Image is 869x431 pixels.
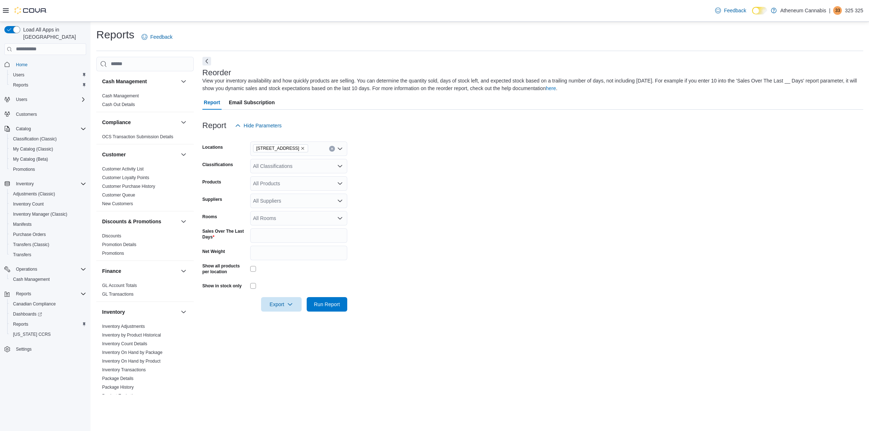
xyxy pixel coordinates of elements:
a: Inventory On Hand by Package [102,350,163,355]
a: OCS Transaction Submission Details [102,134,173,139]
span: Reports [10,320,86,329]
button: Inventory [13,179,37,188]
p: Atheneum Cannabis [780,6,826,15]
a: Inventory On Hand by Product [102,359,160,364]
a: Cash Management [10,275,53,284]
span: Customer Activity List [102,166,144,172]
a: Product Expirations [102,393,140,398]
a: Promotions [10,165,38,174]
input: Dark Mode [752,7,767,14]
label: Suppliers [202,197,222,202]
span: Inventory On Hand by Product [102,358,160,364]
a: Customer Queue [102,193,135,198]
span: Cash Management [13,276,50,282]
a: Customer Loyalty Points [102,175,149,180]
button: Operations [13,265,40,274]
a: Promotion Details [102,242,137,247]
span: Transfers [10,250,86,259]
a: Customers [13,110,40,119]
span: Package History [102,384,134,390]
button: Promotions [7,164,89,174]
span: Classification (Classic) [13,136,57,142]
span: Washington CCRS [10,330,86,339]
span: Dashboards [13,311,42,317]
button: Inventory [1,179,89,189]
button: Hide Parameters [232,118,285,133]
button: Finance [102,267,178,275]
button: Settings [1,344,89,354]
button: Remove 2431 West 41st Avenue from selection in this group [301,146,305,151]
button: Reports [13,290,34,298]
label: Net Weight [202,249,225,254]
button: Cash Management [102,78,178,85]
a: Inventory Transactions [102,367,146,372]
div: Finance [96,281,194,301]
button: Inventory Manager (Classic) [7,209,89,219]
span: Email Subscription [229,95,275,110]
a: Customer Purchase History [102,184,155,189]
span: GL Transactions [102,291,134,297]
a: Dashboards [7,309,89,319]
a: Feedback [139,30,175,44]
a: Promotions [102,251,124,256]
button: Run Report [307,297,347,312]
button: Purchase Orders [7,229,89,240]
span: Users [16,97,27,102]
span: 33 [835,6,840,15]
span: Catalog [13,124,86,133]
a: Transfers (Classic) [10,240,52,249]
button: Transfers (Classic) [7,240,89,250]
a: Package Details [102,376,134,381]
span: Purchase Orders [10,230,86,239]
label: Locations [202,144,223,150]
button: Users [1,94,89,105]
span: 2431 West 41st Avenue [253,144,308,152]
span: Inventory Manager (Classic) [10,210,86,219]
button: Open list of options [337,163,343,169]
button: Cash Management [7,274,89,284]
span: My Catalog (Classic) [13,146,53,152]
h3: Discounts & Promotions [102,218,161,225]
h3: Reorder [202,68,231,77]
span: Inventory On Hand by Package [102,350,163,355]
button: Users [7,70,89,80]
button: Open list of options [337,215,343,221]
a: Feedback [712,3,749,18]
button: [US_STATE] CCRS [7,329,89,339]
button: Export [261,297,302,312]
p: 325 325 [845,6,863,15]
a: Classification (Classic) [10,135,60,143]
span: Export [265,297,297,312]
span: Reports [13,82,28,88]
span: Reports [13,290,86,298]
span: Transfers [13,252,31,258]
button: Open list of options [337,181,343,186]
a: GL Transactions [102,292,134,297]
label: Classifications [202,162,233,168]
button: My Catalog (Beta) [7,154,89,164]
a: Manifests [10,220,34,229]
button: Catalog [13,124,34,133]
span: Run Report [314,301,340,308]
a: Inventory by Product Historical [102,333,161,338]
a: My Catalog (Classic) [10,145,56,153]
div: Cash Management [96,92,194,112]
span: Inventory by Product Historical [102,332,161,338]
span: Classification (Classic) [10,135,86,143]
h3: Finance [102,267,121,275]
button: Next [202,57,211,66]
h3: Customer [102,151,126,158]
button: Catalog [1,124,89,134]
span: My Catalog (Beta) [13,156,48,162]
a: Transfers [10,250,34,259]
label: Sales Over The Last Days [202,228,247,240]
button: Manifests [7,219,89,229]
span: Purchase Orders [13,232,46,237]
span: Package Details [102,376,134,381]
a: Cash Management [102,93,139,98]
span: Catalog [16,126,31,132]
div: Inventory [96,322,194,429]
span: Promotions [10,165,86,174]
